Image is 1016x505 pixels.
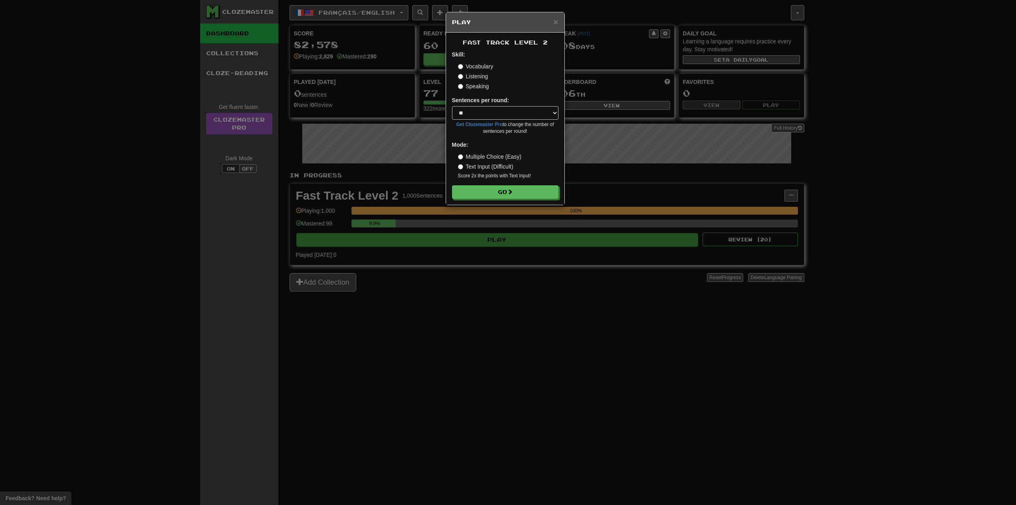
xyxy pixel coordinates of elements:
button: Go [452,185,558,199]
label: Listening [458,72,488,80]
span: × [553,17,558,26]
input: Text Input (Difficult) [458,164,463,169]
button: Close [553,17,558,26]
label: Vocabulary [458,62,493,70]
span: Fast Track Level 2 [463,39,548,46]
label: Text Input (Difficult) [458,163,514,171]
strong: Mode: [452,142,468,148]
h5: Play [452,18,558,26]
label: Multiple Choice (Easy) [458,153,522,161]
input: Vocabulary [458,64,463,69]
input: Multiple Choice (Easy) [458,154,463,159]
input: Speaking [458,84,463,89]
a: Get Clozemaster Pro [456,122,503,127]
strong: Skill: [452,51,465,58]
label: Speaking [458,82,489,90]
small: Score 2x the points with Text Input ! [458,173,558,179]
input: Listening [458,74,463,79]
label: Sentences per round: [452,96,509,104]
small: to change the number of sentences per round! [452,121,558,135]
